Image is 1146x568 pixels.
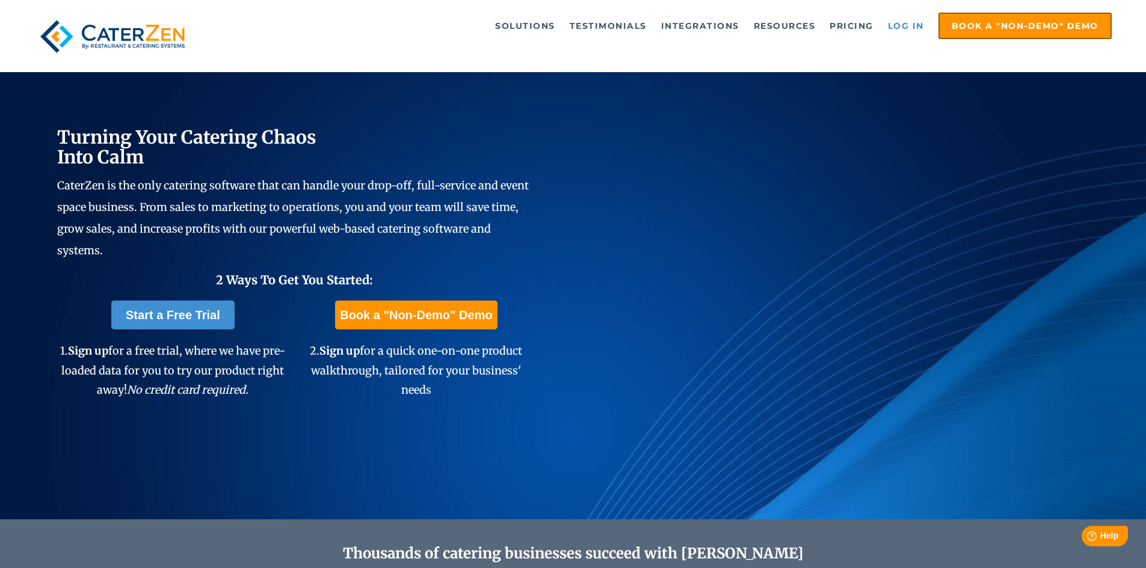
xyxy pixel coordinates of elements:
a: Book a "Non-Demo" Demo [938,13,1112,39]
a: Resources [748,14,822,38]
span: 2 Ways To Get You Started: [216,272,373,287]
iframe: Help widget launcher [1039,521,1133,555]
span: 1. for a free trial, where we have pre-loaded data for you to try our product right away! [60,344,285,397]
a: Testimonials [564,14,653,38]
a: Start a Free Trial [111,301,235,329]
a: Integrations [655,14,745,38]
span: Turning Your Catering Chaos Into Calm [57,126,316,168]
a: Book a "Non-Demo" Demo [335,301,497,329]
span: Sign up [68,344,108,358]
h2: Thousands of catering businesses succeed with [PERSON_NAME] [115,545,1032,563]
em: No credit card required. [127,383,248,397]
div: Navigation Menu [218,13,1112,39]
a: Pricing [824,14,880,38]
a: Log in [882,14,930,38]
span: 2. for a quick one-on-one product walkthrough, tailored for your business' needs [310,344,522,397]
img: caterzen [34,13,191,60]
span: CaterZen is the only catering software that can handle your drop-off, full-service and event spac... [57,179,529,257]
span: Sign up [319,344,360,358]
a: Solutions [489,14,561,38]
